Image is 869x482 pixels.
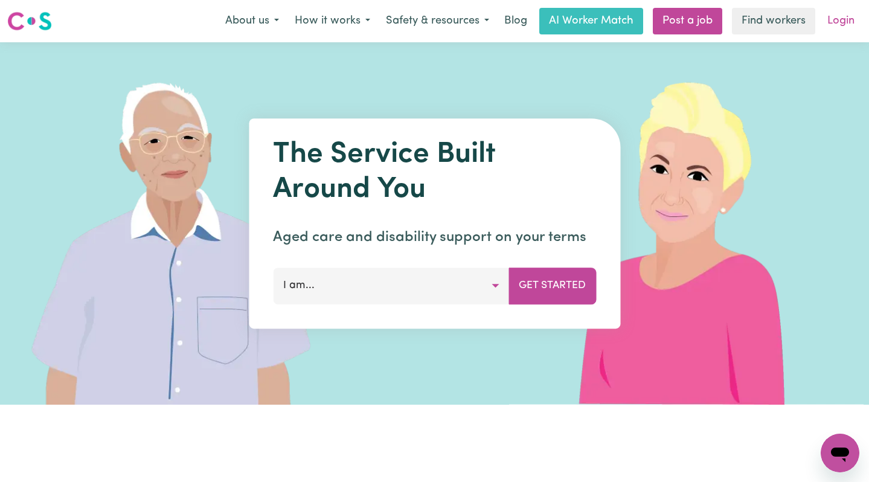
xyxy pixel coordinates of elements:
[273,227,596,248] p: Aged care and disability support on your terms
[378,8,497,34] button: Safety & resources
[539,8,643,34] a: AI Worker Match
[7,7,52,35] a: Careseekers logo
[820,8,862,34] a: Login
[7,10,52,32] img: Careseekers logo
[217,8,287,34] button: About us
[653,8,722,34] a: Post a job
[821,434,859,472] iframe: Button to launch messaging window
[273,268,509,304] button: I am...
[273,138,596,207] h1: The Service Built Around You
[287,8,378,34] button: How it works
[508,268,596,304] button: Get Started
[497,8,534,34] a: Blog
[732,8,815,34] a: Find workers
